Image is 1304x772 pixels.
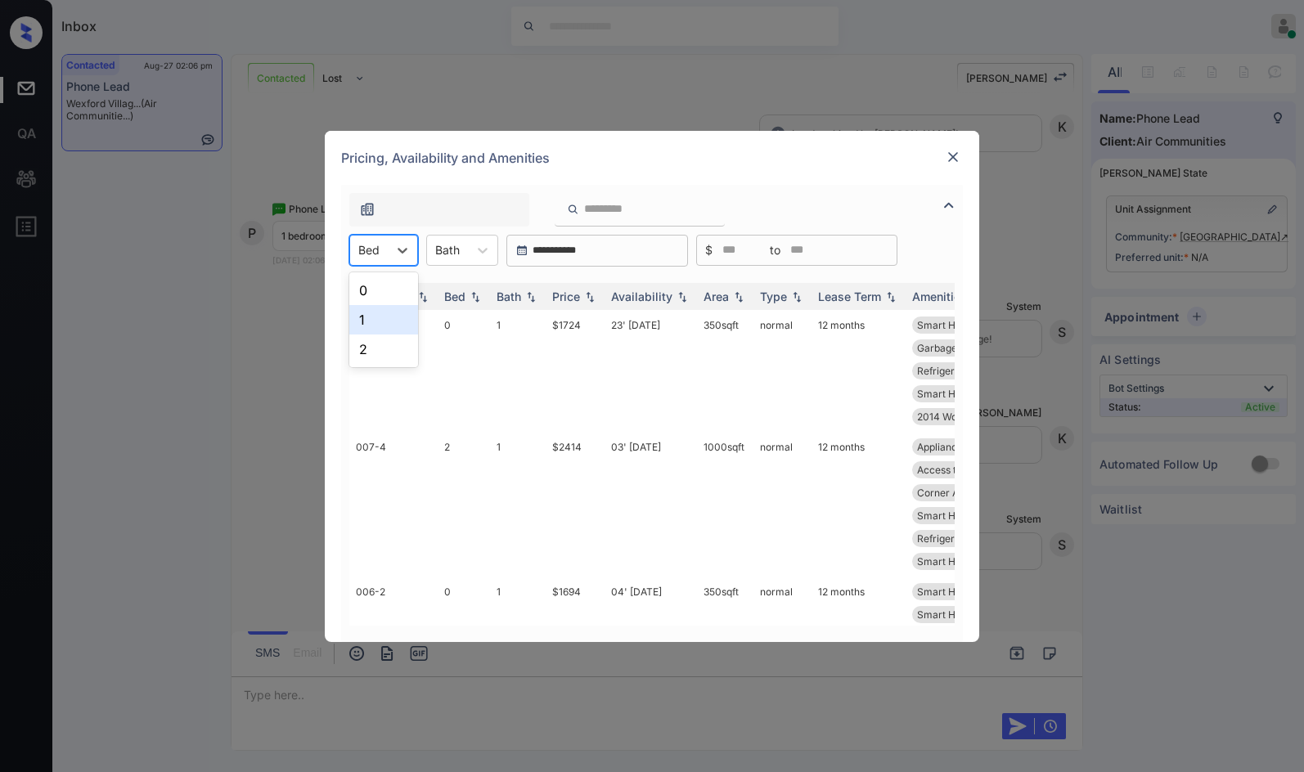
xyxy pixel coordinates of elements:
[444,289,465,303] div: Bed
[818,289,881,303] div: Lease Term
[917,464,998,476] span: Access to Court...
[917,411,1001,423] span: 2014 Wood Floor...
[912,289,967,303] div: Amenities
[917,555,1007,568] span: Smart Home Ther...
[497,289,521,303] div: Bath
[753,577,812,698] td: normal
[945,149,961,165] img: close
[582,290,598,302] img: sorting
[917,365,995,377] span: Refrigerator Le...
[760,289,787,303] div: Type
[753,310,812,432] td: normal
[490,310,546,432] td: 1
[917,342,1002,354] span: Garbage disposa...
[605,577,697,698] td: 04' [DATE]
[552,289,580,303] div: Price
[611,289,672,303] div: Availability
[349,310,438,432] td: 019-2
[939,195,959,215] img: icon-zuma
[546,432,605,577] td: $2414
[674,290,690,302] img: sorting
[490,432,546,577] td: 1
[567,202,579,217] img: icon-zuma
[731,290,747,302] img: sorting
[349,276,418,305] div: 0
[349,305,418,334] div: 1
[812,577,906,698] td: 12 months
[490,577,546,698] td: 1
[883,290,899,302] img: sorting
[546,577,605,698] td: $1694
[704,289,729,303] div: Area
[415,290,431,302] img: sorting
[770,241,780,259] span: to
[917,532,995,545] span: Refrigerator Le...
[812,432,906,577] td: 12 months
[349,577,438,698] td: 006-2
[917,441,996,453] span: Appliances Stai...
[917,586,1007,598] span: Smart Home Ther...
[697,310,753,432] td: 350 sqft
[917,509,1008,522] span: Smart Home Door...
[325,131,979,185] div: Pricing, Availability and Amenities
[438,577,490,698] td: 0
[546,310,605,432] td: $1724
[605,310,697,432] td: 23' [DATE]
[467,290,483,302] img: sorting
[438,310,490,432] td: 0
[812,310,906,432] td: 12 months
[359,201,375,218] img: icon-zuma
[349,334,418,364] div: 2
[705,241,713,259] span: $
[605,432,697,577] td: 03' [DATE]
[697,577,753,698] td: 350 sqft
[349,432,438,577] td: 007-4
[917,388,1007,400] span: Smart Home Ther...
[697,432,753,577] td: 1000 sqft
[753,432,812,577] td: normal
[789,290,805,302] img: sorting
[523,290,539,302] img: sorting
[917,487,1005,499] span: Corner Apartmen...
[438,432,490,577] td: 2
[917,319,1008,331] span: Smart Home Door...
[917,608,1008,621] span: Smart Home Door...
